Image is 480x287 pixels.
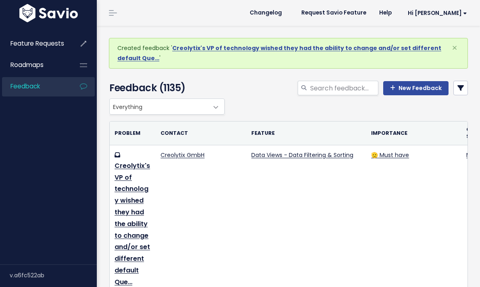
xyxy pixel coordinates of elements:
img: logo-white.9d6f32f41409.svg [17,4,80,22]
span: Everything [109,98,225,115]
th: Importance [366,122,461,145]
a: Feature Requests [2,34,67,53]
a: Creolytix's VP of technology wished they had the ability to change and/or set different default Que… [115,161,150,287]
a: Feedback [2,77,67,96]
span: Feature Requests [10,39,64,48]
a: New Feedback [383,81,449,96]
a: Roadmaps [2,56,67,74]
div: Created feedback ' ' [109,38,468,69]
a: Request Savio Feature [295,7,373,19]
span: × [452,41,457,54]
th: Feature [246,122,366,145]
span: Hi [PERSON_NAME] [408,10,467,16]
button: Close [444,38,465,58]
a: Creolytix GmbH [161,151,205,159]
h4: Feedback (1135) [109,81,221,95]
div: v.a6fc522ab [10,265,97,286]
a: Hi [PERSON_NAME] [398,7,474,19]
a: Help [373,7,398,19]
a: Creolytix's VP of technology wished they had the ability to change and/or set different default Que… [117,44,441,62]
a: 🫡 Must have [371,151,409,159]
th: Contact [156,122,246,145]
span: Roadmaps [10,61,44,69]
th: Problem [110,122,156,145]
input: Search feedback... [309,81,378,95]
span: Feedback [10,82,40,90]
span: Everything [110,99,208,114]
span: Changelog [250,10,282,16]
a: Data Views - Data Filtering & Sorting [251,151,353,159]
